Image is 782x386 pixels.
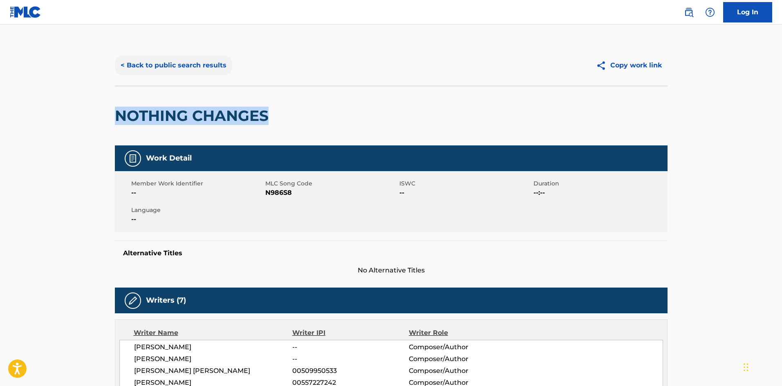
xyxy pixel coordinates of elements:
h2: NOTHING CHANGES [115,107,273,125]
span: -- [131,188,263,198]
img: Work Detail [128,154,138,163]
span: Duration [533,179,665,188]
span: -- [399,188,531,198]
h5: Alternative Titles [123,249,659,257]
span: -- [292,354,408,364]
img: Writers [128,296,138,306]
span: [PERSON_NAME] [134,342,293,352]
div: Writer Role [409,328,515,338]
span: Composer/Author [409,342,515,352]
img: MLC Logo [10,6,41,18]
div: Writer Name [134,328,293,338]
span: Composer/Author [409,366,515,376]
h5: Work Detail [146,154,192,163]
span: [PERSON_NAME] [134,354,293,364]
iframe: Chat Widget [741,347,782,386]
button: < Back to public search results [115,55,232,76]
span: [PERSON_NAME] [PERSON_NAME] [134,366,293,376]
span: ISWC [399,179,531,188]
h5: Writers (7) [146,296,186,305]
span: Composer/Author [409,354,515,364]
div: Help [702,4,718,20]
span: No Alternative Titles [115,266,668,275]
div: Drag [744,355,748,379]
span: Language [131,206,263,214]
img: Copy work link [596,60,610,71]
span: MLC Song Code [265,179,397,188]
a: Log In [723,2,772,22]
span: Member Work Identifier [131,179,263,188]
span: 00509950533 [292,366,408,376]
img: help [705,7,715,17]
img: search [684,7,694,17]
a: Public Search [681,4,697,20]
div: Writer IPI [292,328,409,338]
button: Copy work link [590,55,668,76]
span: -- [131,214,263,224]
span: -- [292,342,408,352]
span: N986S8 [265,188,397,198]
span: --:-- [533,188,665,198]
